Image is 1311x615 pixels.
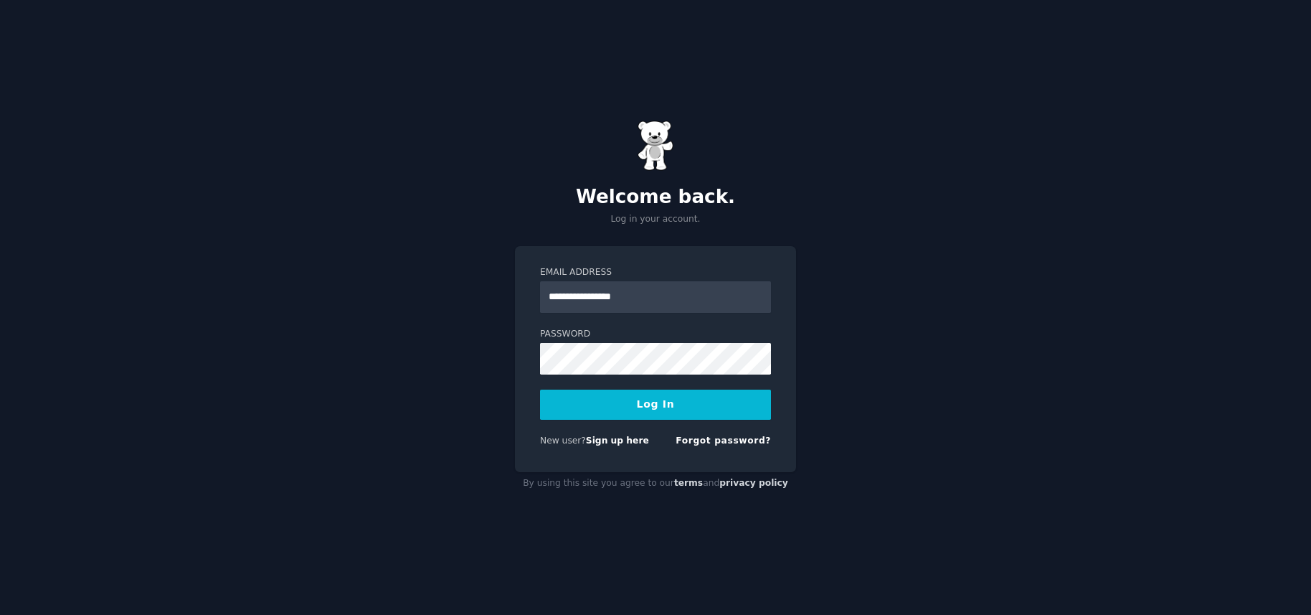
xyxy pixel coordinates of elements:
[540,328,771,341] label: Password
[676,436,771,446] a: Forgot password?
[586,436,649,446] a: Sign up here
[719,478,788,488] a: privacy policy
[674,478,703,488] a: terms
[540,390,771,420] button: Log In
[540,266,771,279] label: Email Address
[540,436,586,446] span: New user?
[515,472,796,495] div: By using this site you agree to our and
[515,186,796,209] h2: Welcome back.
[638,121,673,171] img: Gummy Bear
[515,213,796,226] p: Log in your account.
